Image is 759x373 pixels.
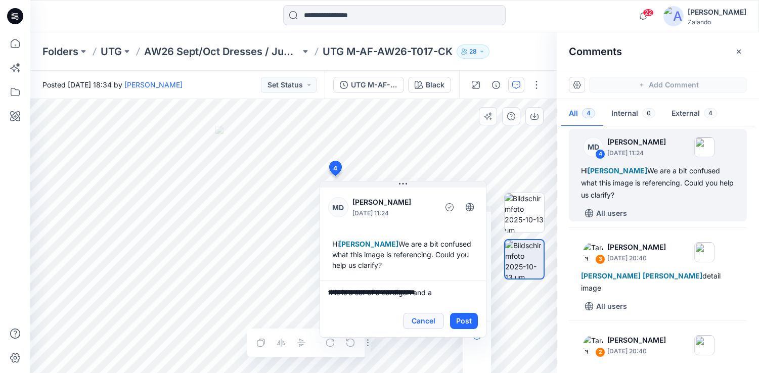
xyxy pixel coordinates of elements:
[581,205,631,221] button: All users
[607,334,666,346] p: [PERSON_NAME]
[333,77,404,93] button: UTG M-AF-AW26-T017-CK
[488,77,504,93] button: Details
[663,101,725,127] button: External
[596,207,627,219] p: All users
[328,197,348,217] div: MD
[582,108,595,118] span: 4
[505,240,544,278] img: Bildschirmfoto 2025-10-13 um 20.33.22
[643,271,702,280] span: [PERSON_NAME]
[403,313,444,329] button: Cancel
[469,46,477,57] p: 28
[581,271,641,280] span: [PERSON_NAME]
[457,44,489,59] button: 28
[450,313,478,329] button: Post
[352,208,435,218] p: [DATE] 11:24
[101,44,122,59] a: UTG
[607,148,666,158] p: [DATE] 11:24
[595,149,605,159] div: 4
[643,9,654,17] span: 22
[642,108,655,118] span: 0
[595,347,605,357] div: 2
[583,335,603,355] img: Tania Baumeister-Hanff
[408,77,451,93] button: Black
[561,101,603,127] button: All
[351,79,397,90] div: UTG M-AF-AW26-T017-CK
[333,164,337,173] span: 4
[42,44,78,59] a: Folders
[607,241,666,253] p: [PERSON_NAME]
[323,44,453,59] p: UTG M-AF-AW26-T017-CK
[328,235,478,274] div: Hi We are a bit confused what this image is referencing. Could you help us clarify?
[124,80,183,89] a: [PERSON_NAME]
[42,79,183,90] span: Posted [DATE] 18:34 by
[607,346,666,356] p: [DATE] 20:40
[596,300,627,312] p: All users
[583,242,603,262] img: Tania Baumeister-Hanff
[581,270,735,294] div: detail image
[704,108,717,118] span: 4
[588,166,647,175] span: [PERSON_NAME]
[607,253,666,263] p: [DATE] 20:40
[603,101,663,127] button: Internal
[583,137,603,157] div: MD
[569,45,622,58] h2: Comments
[339,240,398,248] span: [PERSON_NAME]
[581,364,641,373] span: [PERSON_NAME]
[581,165,735,201] div: Hi We are a bit confused what this image is referencing. Could you help us clarify?
[352,196,435,208] p: [PERSON_NAME]
[663,6,684,26] img: avatar
[643,364,702,373] span: [PERSON_NAME]
[581,298,631,314] button: All users
[505,193,544,232] img: Bildschirmfoto 2025-10-13 um 20.33.08
[144,44,300,59] a: AW26 Sept/Oct Dresses / Jumpsuits
[426,79,444,90] div: Black
[607,136,666,148] p: [PERSON_NAME]
[688,6,746,18] div: [PERSON_NAME]
[595,254,605,264] div: 3
[688,18,746,26] div: Zalando
[589,77,747,93] button: Add Comment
